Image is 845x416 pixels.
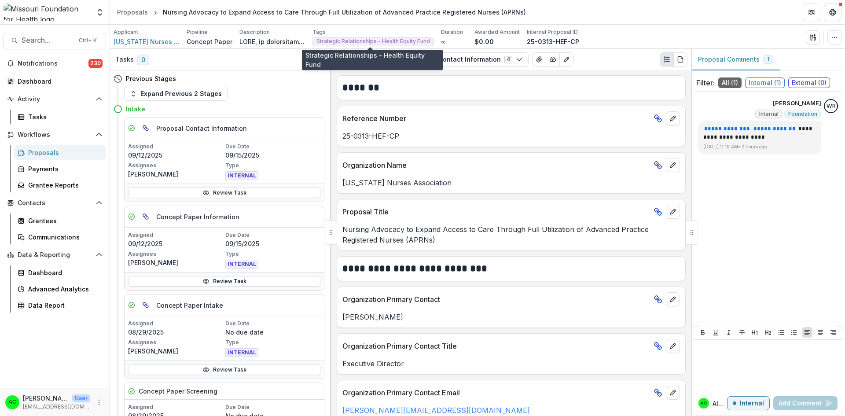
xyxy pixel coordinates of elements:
a: [US_STATE] Nurses Association [114,37,180,46]
p: 08/29/2025 [128,328,224,337]
p: 09/12/2025 [128,239,224,248]
p: Concept Paper [187,37,232,46]
div: Tasks [28,112,99,121]
p: Due Date [225,320,321,328]
a: Review Task [128,188,320,198]
p: [PERSON_NAME] [773,99,821,108]
div: Advanced Analytics [28,284,99,294]
button: Partners [803,4,820,21]
h3: Tasks [115,56,134,63]
h5: Proposal Contact Information [156,124,247,133]
div: Dashboard [18,77,99,86]
p: Due Date [225,231,321,239]
button: Parent task [139,121,153,135]
button: Ordered List [789,327,799,338]
a: Communications [14,230,106,244]
span: Internal [759,111,779,117]
p: Internal Proposal ID [527,28,578,36]
p: Organization Name [342,160,650,170]
button: Notifications230 [4,56,106,70]
button: Parent task [139,210,153,224]
button: Add Comment [773,396,838,410]
p: Organization Primary Contact Email [342,387,650,398]
p: Alyssa C [713,399,727,408]
span: Search... [22,36,73,44]
button: Heading 2 [763,327,773,338]
p: $0.00 [474,37,494,46]
p: Assigned [128,320,224,328]
p: [EMAIL_ADDRESS][DOMAIN_NAME] [23,403,90,411]
span: Data & Reporting [18,251,92,259]
p: Duration [441,28,463,36]
p: Awarded Amount [474,28,520,36]
div: Proposals [28,148,99,157]
div: Payments [28,164,99,173]
a: Proposals [114,6,151,18]
button: Bullet List [776,327,786,338]
p: [PERSON_NAME] [342,312,680,322]
p: [PERSON_NAME] [23,394,69,403]
p: 09/15/2025 [225,239,321,248]
button: Toggle View Cancelled Tasks [312,52,326,66]
p: Type [225,250,321,258]
p: Type [225,339,321,346]
img: Missouri Foundation for Health logo [4,4,90,21]
button: Expand Previous 2 Stages [124,87,228,101]
a: Dashboard [14,265,106,280]
button: edit [666,292,680,306]
button: Open Activity [4,92,106,106]
a: Payments [14,162,106,176]
span: Activity [18,96,92,103]
p: Assignees [128,339,224,346]
div: Wendy Rohrbach [827,103,836,109]
button: More [94,397,104,408]
button: Italicize [724,327,734,338]
h4: Previous Stages [126,74,176,83]
a: Proposals [14,145,106,160]
button: Align Left [802,327,812,338]
h4: Intake [126,104,145,114]
button: Proposal Contact Information4 [403,52,529,66]
a: [PERSON_NAME][EMAIL_ADDRESS][DOMAIN_NAME] [342,406,530,415]
a: Review Task [128,364,320,375]
a: Tasks [14,110,106,124]
div: Grantees [28,216,99,225]
div: Dashboard [28,268,99,277]
button: Proposal Comments [691,49,780,70]
button: edit [666,339,680,353]
span: 0 [137,55,149,65]
div: Nursing Advocacy to Expand Access to Care Through Full Utilization of Advanced Practice Registere... [163,7,526,17]
p: Tags [312,28,326,36]
div: Ctrl + K [77,36,99,45]
p: Executive Director [342,358,680,369]
span: Notifications [18,60,88,67]
span: Contacts [18,199,92,207]
a: Review Task [128,276,320,287]
p: Reference Number [342,113,650,124]
p: Assigned [128,403,224,411]
span: 1 [767,56,769,63]
span: 230 [88,59,103,68]
p: Description [239,28,270,36]
button: edit [666,205,680,219]
a: Grantees [14,214,106,228]
button: edit [666,158,680,172]
button: Open Contacts [4,196,106,210]
span: INTERNAL [225,260,258,269]
p: Assignees [128,162,224,169]
p: Applicant [114,28,138,36]
h5: Concept Paper Screening [139,387,217,396]
p: [PERSON_NAME] [128,346,224,356]
a: Data Report [14,298,106,313]
a: Dashboard [4,74,106,88]
p: Internal [740,400,764,407]
p: Filter: [696,77,715,88]
nav: breadcrumb [114,6,529,18]
p: Nursing Advocacy to Expand Access to Care Through Full Utilization of Advanced Practice Registere... [342,224,680,245]
span: Workflows [18,131,92,139]
p: 09/12/2025 [128,151,224,160]
button: Internal [727,396,770,410]
button: Search... [4,32,106,49]
button: Edit as form [559,52,573,66]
